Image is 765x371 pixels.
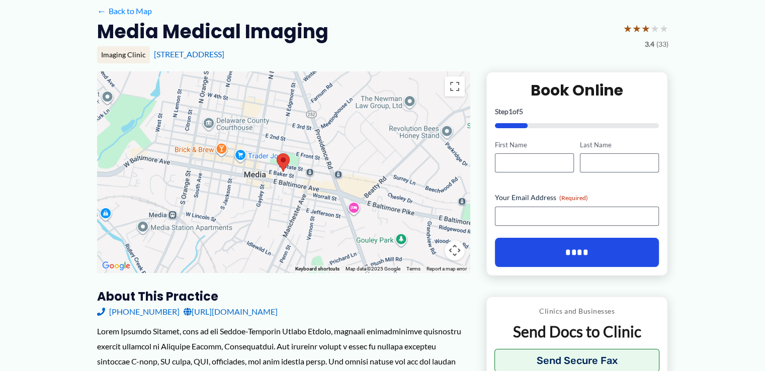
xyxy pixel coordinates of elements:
[295,265,339,272] button: Keyboard shortcuts
[97,6,107,16] span: ←
[494,305,660,318] p: Clinics and Businesses
[495,140,574,150] label: First Name
[97,19,328,44] h2: Media Medical Imaging
[508,107,513,116] span: 1
[346,266,400,271] span: Map data ©2025 Google
[495,193,659,203] label: Your Email Address
[97,4,152,19] a: ←Back to Map
[495,80,659,100] h2: Book Online
[184,304,278,319] a: [URL][DOMAIN_NAME]
[100,259,133,272] img: Google
[97,304,180,319] a: [PHONE_NUMBER]
[154,49,224,59] a: [STREET_ADDRESS]
[580,140,659,150] label: Last Name
[445,240,465,260] button: Map camera controls
[97,289,470,304] h3: About this practice
[656,38,668,51] span: (33)
[445,76,465,97] button: Toggle fullscreen view
[406,266,420,271] a: Terms
[650,19,659,38] span: ★
[641,19,650,38] span: ★
[623,19,632,38] span: ★
[97,46,150,63] div: Imaging Clinic
[495,108,659,115] p: Step of
[645,38,654,51] span: 3.4
[559,194,588,202] span: (Required)
[632,19,641,38] span: ★
[100,259,133,272] a: Open this area in Google Maps (opens a new window)
[659,19,668,38] span: ★
[519,107,523,116] span: 5
[427,266,467,271] a: Report a map error
[494,322,660,341] p: Send Docs to Clinic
